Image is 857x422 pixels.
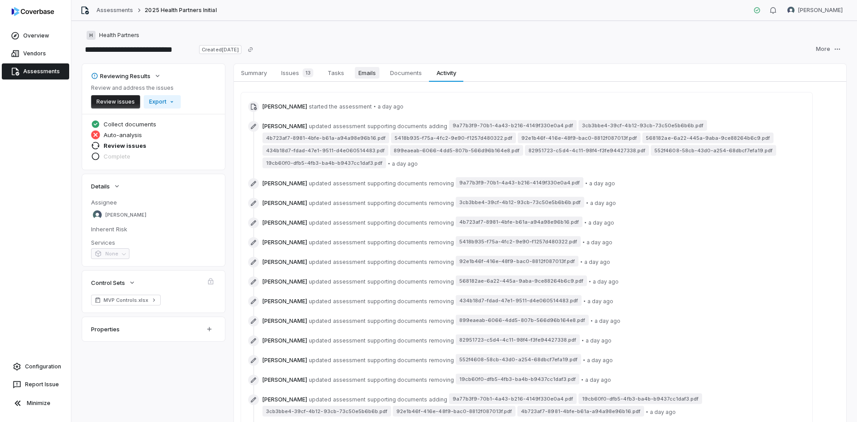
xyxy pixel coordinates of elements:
[456,177,583,188] span: 9a77b3f9-70b1-4a43-b216-4149f330e0a4.pdf
[367,318,427,325] span: supporting documents
[367,180,427,187] span: supporting documents
[578,393,702,404] span: 19cb60f0-dfb5-4fb3-ba4b-b9437cc1daf3.pdf
[355,67,379,79] span: Emails
[309,396,331,403] span: updated
[517,406,644,417] span: 4b723af7-8981-4bfe-b61a-a94a98e96b16.pdf
[262,103,307,110] span: [PERSON_NAME]
[584,259,610,266] span: a day ago
[456,295,582,306] span: 434b18d7-fdad-47e1-9511-d4e060514483.pdf
[93,210,102,219] img: Sayantan Bhattacherjee avatar
[429,259,454,266] span: removing
[585,180,587,187] span: •
[309,259,331,266] span: updated
[91,95,140,109] button: Review issues
[367,337,427,344] span: supporting documents
[262,278,307,285] span: [PERSON_NAME]
[309,219,331,226] span: updated
[105,212,146,218] span: [PERSON_NAME]
[262,406,391,417] span: 3cb3bbe4-39cf-4b12-93cb-73c50e5b6b6b.pdf
[429,396,447,403] span: adding
[278,67,317,79] span: Issues
[4,394,67,412] button: Minimize
[591,317,593,324] span: •
[456,374,579,384] span: 19cb60f0-dfb5-4fb3-ba4b-b9437cc1daf3.pdf
[429,180,454,187] span: removing
[262,239,307,246] span: [PERSON_NAME]
[525,145,649,156] span: 82951723-c5d4-4c11-98f4-f3fe94427338.pdf
[429,318,454,325] span: removing
[91,72,150,80] div: Reviewing Results
[104,297,148,304] span: MVP Controls.xlsx
[391,133,516,143] span: 5418b935-f75a-4fc2-9e90-f1257d480322.pdf
[104,131,142,139] span: Auto-analysis
[367,259,427,266] span: supporting documents
[642,133,774,143] span: 568182ae-6a22-445a-9aba-9ce88264b6c9.pdf
[333,337,366,344] span: assessment
[12,7,54,16] img: logo-D7KZi-bG.svg
[429,219,454,226] span: removing
[4,359,67,375] a: Configuration
[651,145,776,156] span: 552f4608-58cb-43d0-a254-68dbcf7efa19.pdf
[429,123,447,130] span: adding
[84,27,142,43] button: HHealth Partners
[309,298,331,305] span: updated
[650,409,676,416] span: a day ago
[104,120,156,128] span: Collect documents
[262,200,307,207] span: [PERSON_NAME]
[589,180,615,187] span: a day ago
[242,42,258,58] button: Copy link
[262,145,388,156] span: 434b18d7-fdad-47e1-9511-d4e060514483.pdf
[333,180,366,187] span: assessment
[2,28,69,44] a: Overview
[88,177,123,196] button: Details
[104,142,146,150] span: Review issues
[367,396,427,403] span: supporting documents
[333,123,366,130] span: assessment
[429,376,454,384] span: removing
[586,199,588,206] span: •
[333,200,366,207] span: assessment
[378,103,404,110] span: a day ago
[262,180,307,187] span: [PERSON_NAME]
[390,145,523,156] span: 899eaeab-6066-4dd5-807b-566d96b164e8.pdf
[309,123,331,130] span: updated
[333,239,366,246] span: assessment
[367,239,427,246] span: supporting documents
[585,376,611,384] span: a day ago
[429,298,454,305] span: removing
[589,278,591,285] span: •
[333,219,366,226] span: assessment
[88,273,138,292] button: Control Sets
[91,225,216,233] dt: Inherent Risk
[309,278,331,285] span: updated
[584,219,587,226] span: •
[587,239,612,246] span: a day ago
[429,200,454,207] span: removing
[309,239,331,246] span: updated
[580,258,582,265] span: •
[456,197,584,208] span: 3cb3bbe4-39cf-4b12-93cb-73c50e5b6b6b.pdf
[583,356,585,364] span: •
[367,357,427,364] span: supporting documents
[518,133,641,143] span: 92e1b46f-416e-48f9-bac0-8812f087013f.pdf
[309,376,331,384] span: updated
[587,298,613,305] span: a day ago
[388,160,390,167] span: •
[333,396,366,403] span: assessment
[588,219,614,226] span: a day ago
[309,200,331,207] span: updated
[4,376,67,393] button: Report Issue
[91,295,161,305] a: MVP Controls.xlsx
[91,279,125,287] span: Control Sets
[581,376,583,383] span: •
[367,278,427,285] span: supporting documents
[324,67,348,79] span: Tasks
[456,334,580,345] span: 82951723-c5d4-4c11-98f4-f3fe94427338.pdf
[449,393,577,404] span: 9a77b3f9-70b1-4a43-b216-4149f330e0a4.pdf
[339,103,372,110] span: assessment
[587,357,613,364] span: a day ago
[262,133,389,143] span: 4b723af7-8981-4bfe-b61a-a94a98e96b16.pdf
[262,259,307,266] span: [PERSON_NAME]
[811,42,846,56] button: More
[96,7,133,14] a: Assessments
